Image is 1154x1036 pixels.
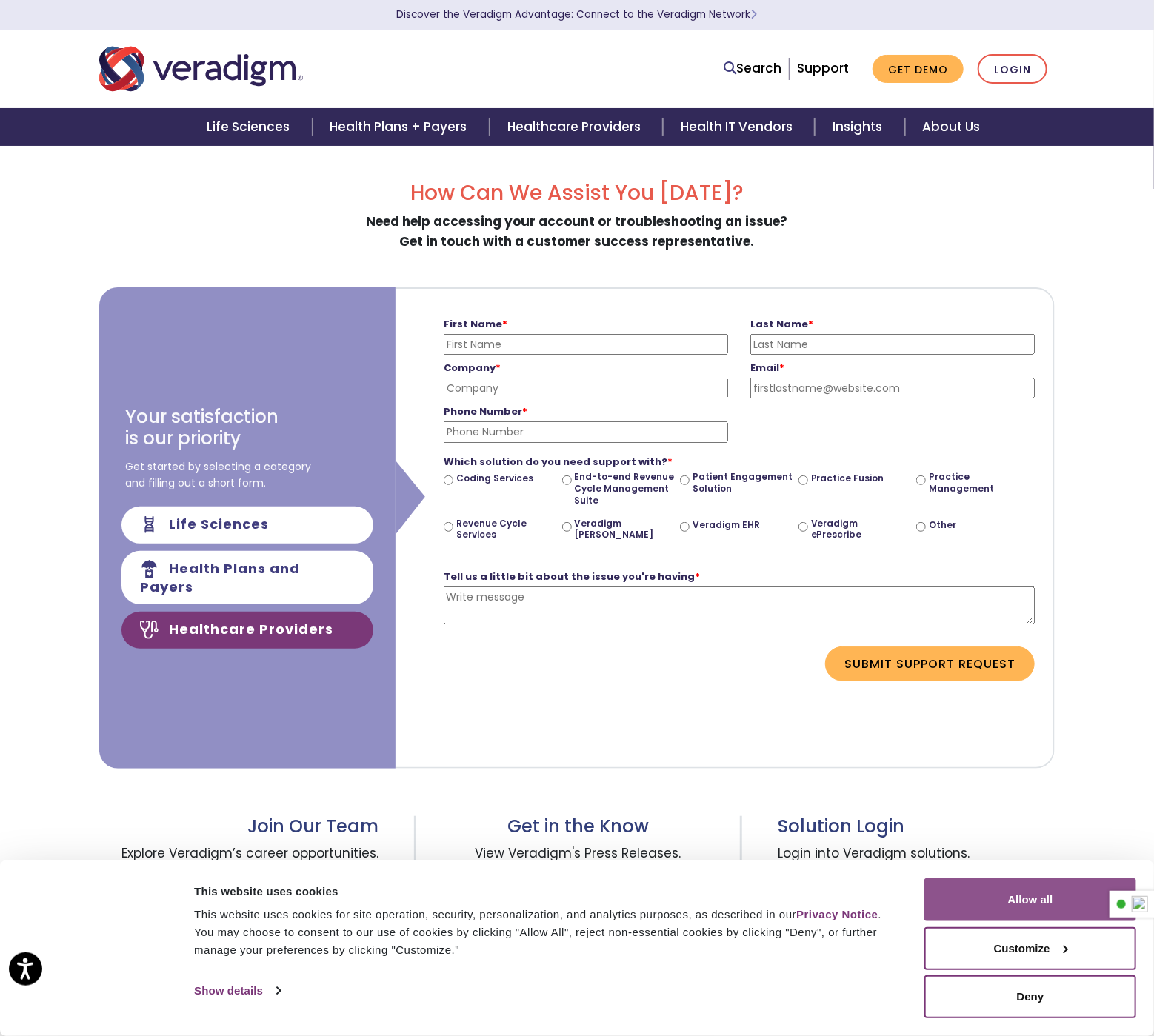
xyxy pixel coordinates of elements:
img: Veradigm logo [99,44,303,93]
h2: How Can We Assist You [DATE]? [99,181,1055,206]
button: Customize [924,927,1136,970]
h3: Join Our Team [99,816,378,838]
h3: Get in the Know [452,816,704,838]
a: Show details [194,980,280,1002]
a: Login [978,54,1047,84]
span: Get started by selecting a category and filling out a short form. [125,458,311,492]
strong: Email [750,361,784,375]
strong: Company [444,361,501,375]
h3: Solution Login [778,816,1055,838]
button: Submit Support Request [825,646,1035,681]
a: Health Plans + Payers [313,108,490,146]
label: Veradigm [PERSON_NAME] [575,518,675,541]
input: Phone Number [444,421,728,442]
input: First Name [444,334,728,355]
input: Company [444,378,728,398]
input: Last Name [750,334,1035,355]
label: Practice Fusion [811,472,884,484]
div: This website uses cookies for site operation, security, personalization, and analytics purposes, ... [194,906,891,959]
strong: Tell us a little bit about the issue you're having [444,569,700,584]
iframe: Drift Chat Widget [859,962,1136,1018]
a: Support [797,59,849,77]
span: Learn More [751,7,758,21]
label: Practice Management [929,471,1029,494]
span: Login into Veradigm solutions. [778,838,1055,891]
div: This website uses cookies [194,883,891,900]
input: firstlastname@website.com [750,378,1035,398]
label: Veradigm ePrescribe [811,518,911,541]
a: About Us [905,108,998,146]
strong: First Name [444,317,507,331]
a: Search [724,59,781,78]
a: Get Demo [873,55,964,84]
label: Patient Engagement Solution [693,471,793,494]
label: End-to-end Revenue Cycle Management Suite [575,471,675,506]
button: Allow all [924,878,1136,921]
a: Healthcare Providers [490,108,663,146]
a: Insights [815,108,904,146]
a: Privacy Notice [796,908,878,920]
a: Discover the Veradigm Advantage: Connect to the Veradigm NetworkLearn More [397,7,758,21]
strong: Need help accessing your account or troubleshooting an issue? Get in touch with a customer succes... [367,213,788,250]
a: Life Sciences [189,108,312,146]
label: Coding Services [456,472,533,484]
span: Explore Veradigm’s career opportunities. [99,838,378,891]
label: Revenue Cycle Services [456,518,556,541]
label: Other [929,519,956,531]
strong: Last Name [750,317,813,331]
strong: Phone Number [444,404,527,418]
span: View Veradigm's Press Releases. [452,838,704,891]
strong: Which solution do you need support with? [444,455,673,469]
label: Veradigm EHR [693,519,760,531]
h3: Your satisfaction is our priority [125,407,279,450]
a: Health IT Vendors [663,108,815,146]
